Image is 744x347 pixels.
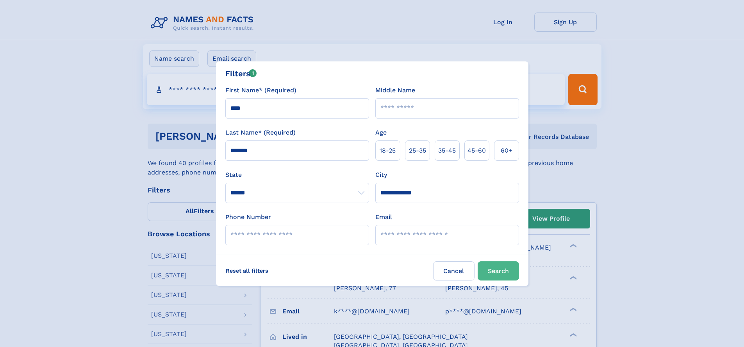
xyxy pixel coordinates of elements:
[478,261,519,280] button: Search
[501,146,512,155] span: 60+
[375,170,387,180] label: City
[225,68,257,79] div: Filters
[375,212,392,222] label: Email
[225,128,296,137] label: Last Name* (Required)
[225,170,369,180] label: State
[221,261,273,280] label: Reset all filters
[409,146,426,155] span: 25‑35
[467,146,486,155] span: 45‑60
[433,261,475,280] label: Cancel
[375,128,387,137] label: Age
[225,86,296,95] label: First Name* (Required)
[225,212,271,222] label: Phone Number
[438,146,456,155] span: 35‑45
[380,146,396,155] span: 18‑25
[375,86,415,95] label: Middle Name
